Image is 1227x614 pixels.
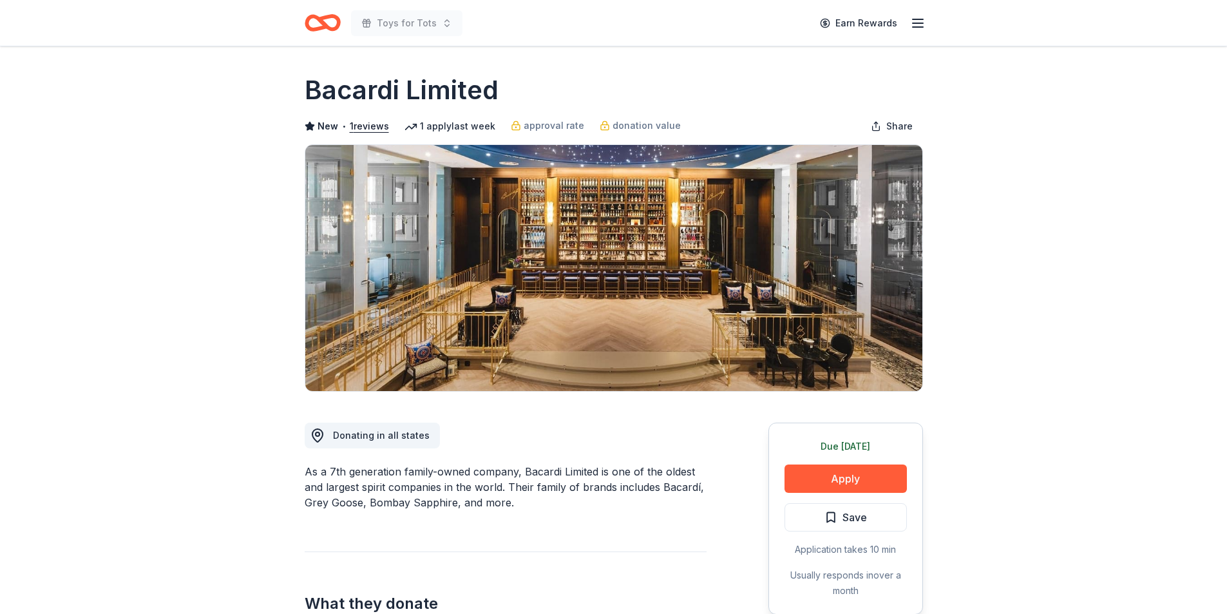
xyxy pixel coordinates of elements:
button: Share [861,113,923,139]
span: Donating in all states [333,430,430,441]
span: Share [886,119,913,134]
div: As a 7th generation family-owned company, Bacardi Limited is one of the oldest and largest spirit... [305,464,707,510]
span: • [341,121,346,131]
button: Apply [785,465,907,493]
span: New [318,119,338,134]
button: Toys for Tots [351,10,462,36]
a: Home [305,8,341,38]
a: donation value [600,118,681,133]
div: 1 apply last week [404,119,495,134]
a: approval rate [511,118,584,133]
div: Usually responds in over a month [785,568,907,599]
span: donation value [613,118,681,133]
img: Image for Bacardi Limited [305,145,922,391]
div: Due [DATE] [785,439,907,454]
span: approval rate [524,118,584,133]
button: Save [785,503,907,532]
h1: Bacardi Limited [305,72,499,108]
div: Application takes 10 min [785,542,907,557]
span: Toys for Tots [377,15,437,31]
h2: What they donate [305,593,707,614]
a: Earn Rewards [812,12,905,35]
span: Save [842,509,867,526]
button: 1reviews [350,119,389,134]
